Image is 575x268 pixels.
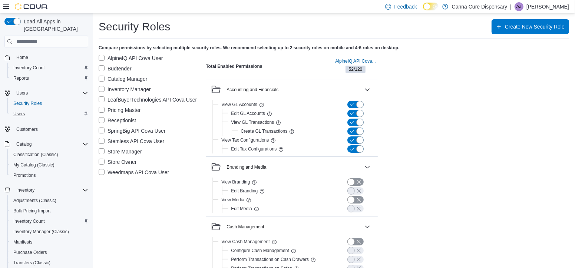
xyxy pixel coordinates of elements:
a: Users [10,109,28,118]
span: Edit Media [231,206,252,212]
button: Reports [7,73,91,83]
button: Promotions [7,170,91,181]
button: Catalog [13,140,34,149]
span: Manifests [13,239,32,245]
span: Edit Tax Configurations [231,146,277,152]
span: Inventory [13,186,88,195]
span: Perform Transactions on Cash Drawers [231,257,309,262]
a: Purchase Orders [10,248,50,257]
button: Inventory Count [7,63,91,73]
span: View Tax Configurations [221,137,269,143]
button: View Branding [221,178,250,186]
span: View GL Transactions [231,119,274,125]
span: Load All Apps in [GEOGRAPHIC_DATA] [21,18,88,33]
span: Transfers (Classic) [10,258,88,267]
a: Adjustments (Classic) [10,196,59,205]
button: Users [13,89,31,97]
span: Classification (Classic) [10,150,88,159]
button: Create New Security Role [492,19,569,34]
button: Inventory [1,185,91,195]
span: AJ [516,2,522,11]
a: My Catalog (Classic) [10,161,57,169]
span: My Catalog (Classic) [10,161,88,169]
label: Weedmaps API Cova User [99,168,169,177]
span: Inventory Count [13,65,45,71]
span: Customers [16,126,38,132]
button: Home [1,52,91,63]
span: My Catalog (Classic) [13,162,54,168]
button: Users [7,109,91,119]
button: Accounting and Financials [212,85,361,94]
span: Manifests [10,238,88,247]
span: Promotions [13,172,36,178]
span: Classification (Classic) [13,152,58,158]
a: Inventory Count [10,217,48,226]
div: Branding and Media [206,178,378,216]
span: Reports [13,75,29,81]
span: Transfers (Classic) [13,260,50,266]
span: Catalog [16,141,32,147]
a: Inventory Manager (Classic) [10,227,72,236]
a: Transfers (Classic) [10,258,53,267]
span: Home [13,53,88,62]
a: Promotions [10,171,39,180]
label: Pricing Master [99,106,141,115]
a: Manifests [10,238,35,247]
button: Configure Cash Management [231,246,289,255]
span: Adjustments (Classic) [13,198,56,204]
div: Accounting and Financials [206,100,378,156]
span: 52/120 [346,66,366,73]
div: Angie Johnson [515,2,523,11]
div: Cash Management [227,224,264,230]
button: Edit Tax Configurations [231,145,277,153]
div: Branding and Media [227,164,266,170]
button: My Catalog (Classic) [7,160,91,170]
button: Manifests [7,237,91,247]
span: View GL Accounts [221,102,257,107]
button: Create GL Transactions [241,127,287,136]
span: Bulk Pricing Import [10,206,88,215]
span: Users [10,109,88,118]
label: Store Manager [99,147,142,156]
label: Receptionist [99,116,136,125]
span: Bulk Pricing Import [13,208,51,214]
input: Dark Mode [423,3,439,10]
label: Store Owner [99,158,137,166]
span: AlpineIQ API Cova... [335,58,376,64]
p: Canna Cure Dispensary [452,2,507,11]
button: Users [1,88,91,98]
button: Bulk Pricing Import [7,206,91,216]
h4: Total Enabled Permissions [206,63,262,69]
button: Perform Transactions on Cash Drawers [231,255,309,264]
label: Inventory Manager [99,85,151,94]
span: Users [16,90,28,96]
span: Purchase Orders [13,249,47,255]
button: Branding and Media [363,163,372,172]
p: | [510,2,512,11]
label: Stemless API Cova User [99,137,164,146]
span: Users [13,89,88,97]
span: Configure Cash Management [231,248,289,254]
button: Security Roles [7,98,91,109]
button: Catalog [1,139,91,149]
button: Branding and Media [212,163,361,172]
span: Users [13,111,25,117]
span: Inventory [16,187,34,193]
button: Adjustments (Classic) [7,195,91,206]
h1: Security Roles [99,19,170,34]
button: Edit Media [231,204,252,213]
span: Security Roles [10,99,88,108]
button: View GL Accounts [221,100,257,109]
button: Transfers (Classic) [7,258,91,268]
label: AlpineIQ API Cova User [99,54,163,63]
span: Home [16,54,28,60]
a: Bulk Pricing Import [10,206,54,215]
label: SpringBig API Cova User [99,126,165,135]
a: Reports [10,74,32,83]
button: View Tax Configurations [221,136,269,145]
span: View Branding [221,179,250,185]
span: Inventory Count [13,218,45,224]
p: [PERSON_NAME] [526,2,569,11]
button: AlpineIQ API Cova... [332,57,379,66]
button: Inventory Manager (Classic) [7,226,91,237]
